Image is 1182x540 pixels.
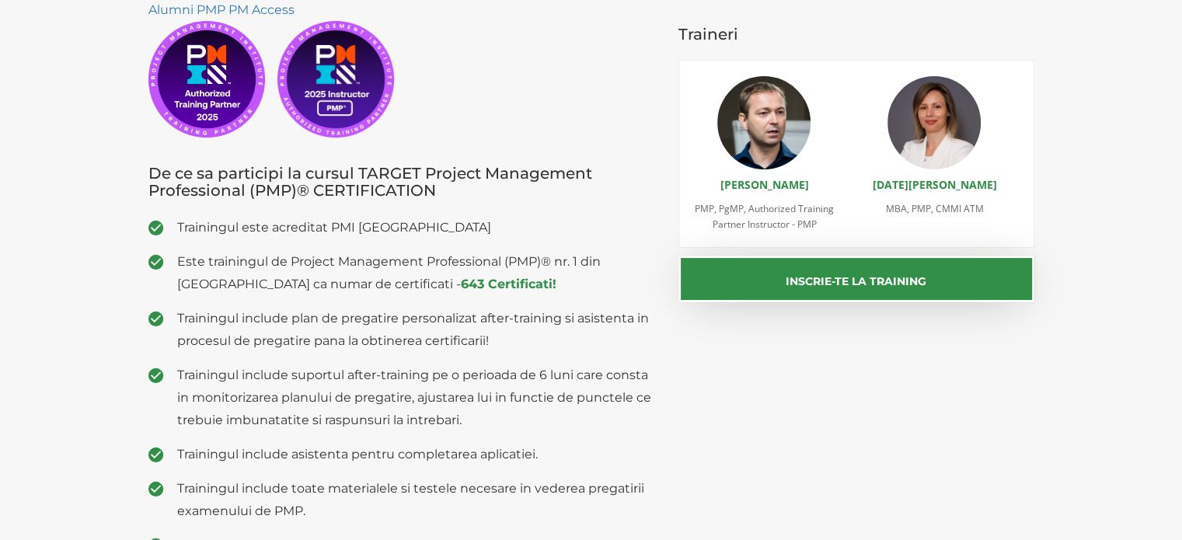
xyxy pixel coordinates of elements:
span: Trainingul include asistenta pentru completarea aplicatiei. [177,443,656,465]
span: Este trainingul de Project Management Professional (PMP)® nr. 1 din [GEOGRAPHIC_DATA] ca numar de... [177,250,656,295]
a: [DATE][PERSON_NAME] [872,177,996,192]
span: MBA, PMP, CMMI ATM [885,202,983,215]
span: PMP, PgMP, Authorized Training Partner Instructor - PMP [695,202,834,231]
span: Trainingul include toate materialele si testele necesare in vederea pregatirii examenului de PMP. [177,477,656,522]
h3: Traineri [678,26,1034,43]
span: Trainingul include plan de pregatire personalizat after-training si asistenta in procesul de preg... [177,307,656,352]
span: Trainingul include suportul after-training pe o perioada de 6 luni care consta in monitorizarea p... [177,364,656,431]
button: Inscrie-te la training [678,256,1034,302]
span: Trainingul este acreditat PMI [GEOGRAPHIC_DATA] [177,216,656,239]
a: Alumni PMP PM Access [148,2,295,17]
h3: De ce sa participi la cursul TARGET Project Management Professional (PMP)® CERTIFICATION [148,165,656,199]
a: [PERSON_NAME] [720,177,808,192]
a: 643 Certificati! [461,277,556,291]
